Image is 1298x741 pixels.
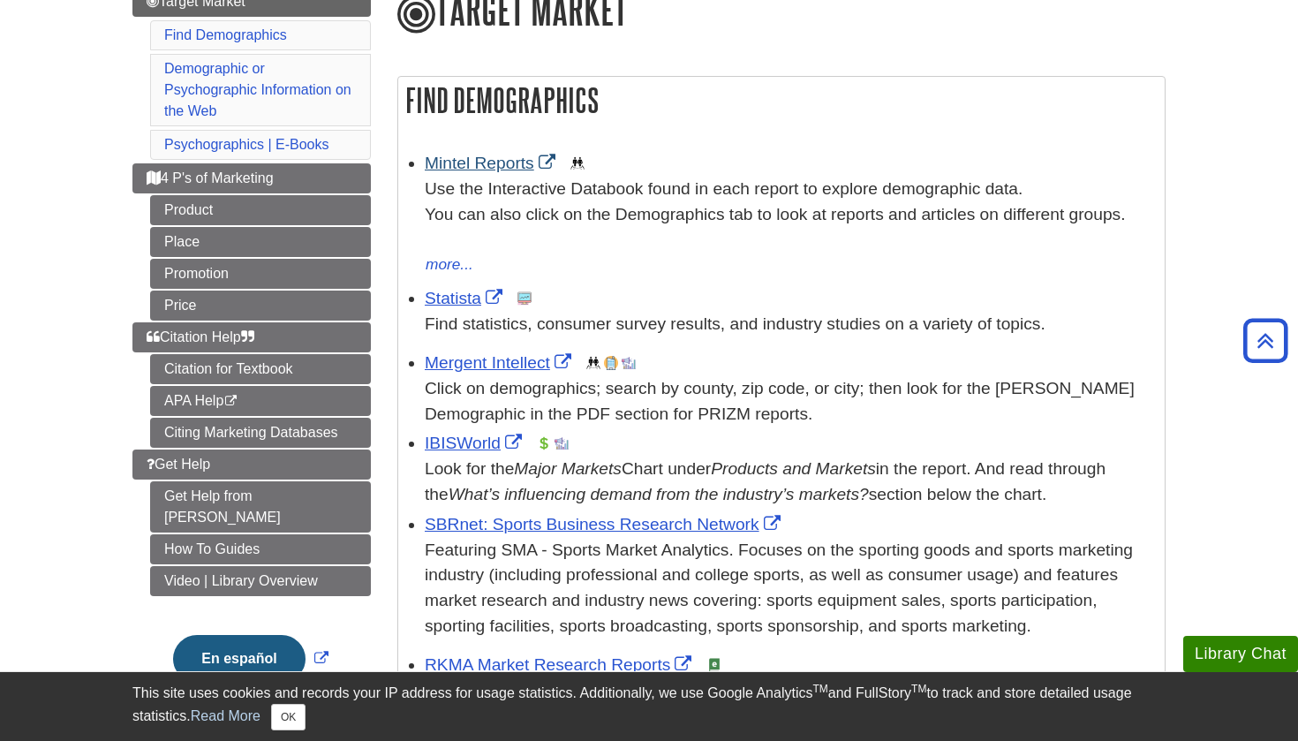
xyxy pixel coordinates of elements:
[132,322,371,352] a: Citation Help
[425,538,1156,639] p: Featuring SMA - Sports Market Analytics. Focuses on the sporting goods and sports marketing indus...
[150,354,371,384] a: Citation for Textbook
[223,396,238,407] i: This link opens in a new window
[147,170,274,185] span: 4 P's of Marketing
[164,137,328,152] a: Psychographics | E-Books
[586,356,600,370] img: Demographics
[425,177,1156,253] div: Use the Interactive Databook found in each report to explore demographic data. You can also click...
[150,534,371,564] a: How To Guides
[425,655,696,674] a: Link opens in new window
[1183,636,1298,672] button: Library Chat
[425,154,560,172] a: Link opens in new window
[622,356,636,370] img: Industry Report
[398,77,1165,124] h2: Find Demographics
[425,353,576,372] a: Link opens in new window
[150,195,371,225] a: Product
[150,227,371,257] a: Place
[449,485,869,503] i: What’s influencing demand from the industry’s markets?
[711,459,876,478] i: Products and Markets
[147,457,210,472] span: Get Help
[271,704,306,730] button: Close
[425,457,1156,508] div: Look for the Chart under in the report. And read through the section below the chart.
[1237,329,1294,352] a: Back to Top
[570,156,585,170] img: Demographics
[147,329,254,344] span: Citation Help
[425,312,1156,337] p: Find statistics, consumer survey results, and industry studies on a variety of topics.
[707,658,721,672] img: e-Book
[150,418,371,448] a: Citing Marketing Databases
[173,635,305,683] button: En español
[164,27,287,42] a: Find Demographics
[150,566,371,596] a: Video | Library Overview
[132,450,371,480] a: Get Help
[191,708,260,723] a: Read More
[150,386,371,416] a: APA Help
[132,683,1166,730] div: This site uses cookies and records your IP address for usage statistics. Additionally, we use Goo...
[555,436,569,450] img: Industry Report
[425,289,507,307] a: Link opens in new window
[425,376,1156,427] div: Click on demographics; search by county, zip code, or city; then look for the [PERSON_NAME] Demog...
[514,459,622,478] i: Major Markets
[164,61,351,118] a: Demographic or Psychographic Information on the Web
[517,291,532,306] img: Statistics
[537,436,551,450] img: Financial Report
[425,434,526,452] a: Link opens in new window
[150,259,371,289] a: Promotion
[604,356,618,370] img: Company Information
[150,481,371,533] a: Get Help from [PERSON_NAME]
[425,515,785,533] a: Link opens in new window
[911,683,926,695] sup: TM
[132,163,371,193] a: 4 P's of Marketing
[169,651,332,666] a: Link opens in new window
[812,683,827,695] sup: TM
[425,253,474,277] button: more...
[150,291,371,321] a: Price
